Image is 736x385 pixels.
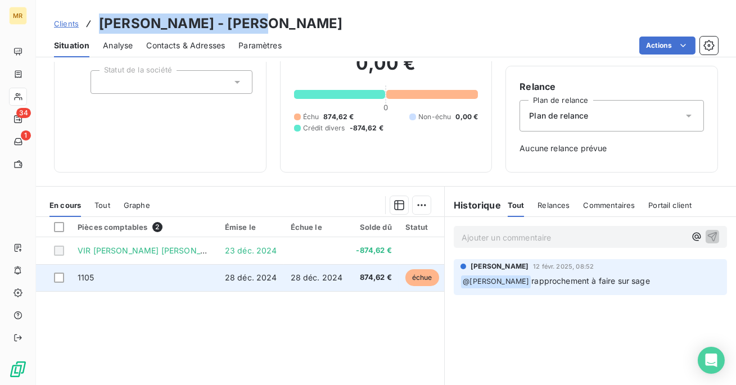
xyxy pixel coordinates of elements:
span: 12 févr. 2025, 08:52 [533,263,594,270]
span: -874,62 € [350,123,383,133]
span: échue [405,269,439,286]
span: Tout [508,201,525,210]
div: Open Intercom Messenger [698,347,725,374]
span: Plan de relance [529,110,588,121]
span: 23 déc. 2024 [225,246,277,255]
span: 34 [16,108,31,118]
span: 0 [383,103,388,112]
span: 874,62 € [356,272,391,283]
div: Pièces comptables [78,222,211,232]
span: Non-échu [418,112,451,122]
span: 28 déc. 2024 [291,273,343,282]
span: Portail client [648,201,692,210]
div: Solde dû [356,223,391,232]
span: Aucune relance prévue [520,143,704,154]
img: Logo LeanPay [9,360,27,378]
span: Paramètres [238,40,282,51]
h6: Relance [520,80,704,93]
h6: Historique [445,198,501,212]
span: 1105 [78,273,94,282]
span: [PERSON_NAME] [471,261,529,271]
span: Tout [94,201,110,210]
a: 1 [9,133,26,151]
span: VIR [PERSON_NAME] [PERSON_NAME] [PERSON_NAME] 28 DECEMBRE [78,246,353,255]
button: Actions [639,37,696,55]
span: Commentaires [584,201,635,210]
span: Situation [54,40,89,51]
span: Analyse [103,40,133,51]
div: Émise le [225,223,277,232]
a: Clients [54,18,79,29]
span: @ [PERSON_NAME] [461,275,531,288]
span: Échu [303,112,319,122]
h2: 0,00 € [294,52,478,86]
span: Relances [538,201,570,210]
div: Statut [405,223,439,232]
span: 1 [21,130,31,141]
input: Ajouter une valeur [100,77,109,87]
span: Clients [54,19,79,28]
span: Crédit divers [303,123,345,133]
div: MR [9,7,27,25]
span: 874,62 € [323,112,354,122]
span: rapprochement à faire sur sage [531,276,650,286]
span: Graphe [124,201,150,210]
h3: [PERSON_NAME] - [PERSON_NAME] [99,13,342,34]
span: 28 déc. 2024 [225,273,277,282]
span: 2 [152,222,162,232]
span: -874,62 € [356,245,391,256]
a: 34 [9,110,26,128]
div: Échue le [291,223,343,232]
span: 0,00 € [455,112,478,122]
span: En cours [49,201,81,210]
span: Contacts & Adresses [146,40,225,51]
